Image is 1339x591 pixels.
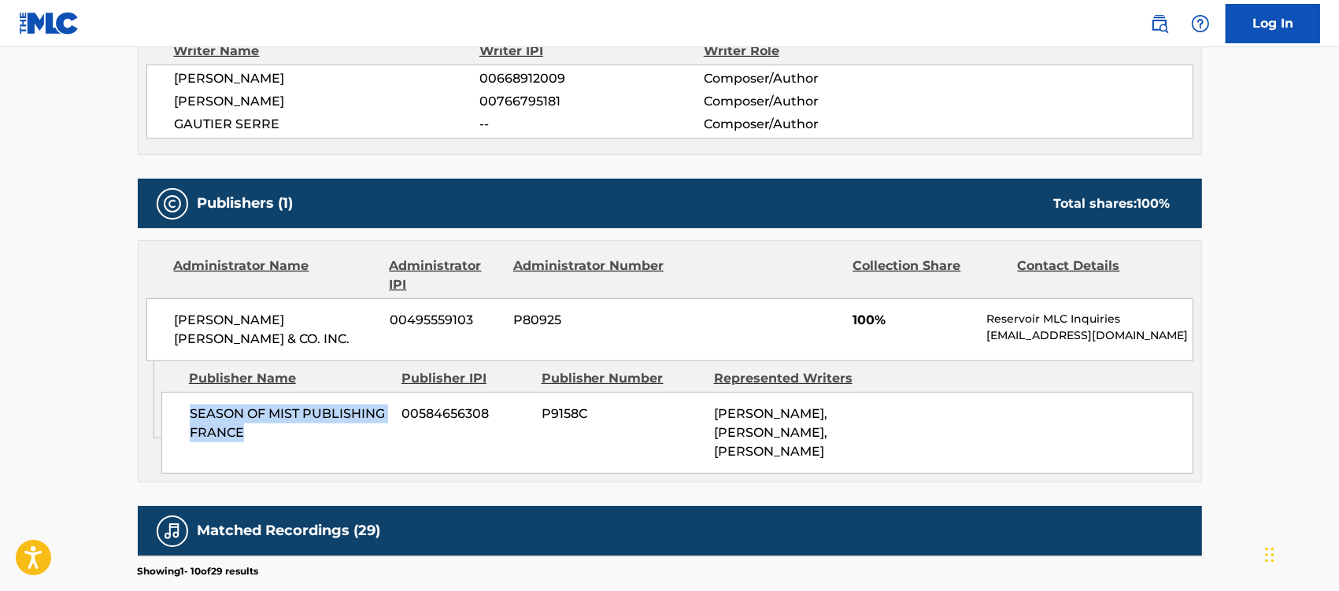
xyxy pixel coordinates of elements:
span: 100 % [1137,196,1171,211]
div: Administrator Number [513,257,666,294]
div: Publisher Number [542,369,702,388]
div: Help [1185,8,1216,39]
div: Total shares: [1054,194,1171,213]
span: SEASON OF MIST PUBLISHING FRANCE [190,404,390,442]
span: 100% [853,311,975,330]
img: MLC Logo [19,12,80,35]
span: -- [479,115,703,134]
a: Log In [1226,4,1320,43]
span: Composer/Author [704,69,908,88]
div: Publisher Name [189,369,390,388]
h5: Publishers (1) [198,194,294,212]
div: Represented Writers [714,369,875,388]
img: Matched Recordings [163,522,182,541]
span: [PERSON_NAME] [175,69,480,88]
div: Writer IPI [479,42,704,61]
span: 00766795181 [479,92,703,111]
span: Composer/Author [704,92,908,111]
p: [EMAIL_ADDRESS][DOMAIN_NAME] [986,327,1192,344]
span: P80925 [513,311,666,330]
div: Writer Name [174,42,480,61]
span: [PERSON_NAME], [PERSON_NAME], [PERSON_NAME] [714,406,827,459]
span: Composer/Author [704,115,908,134]
img: help [1191,14,1210,33]
div: Administrator Name [174,257,378,294]
span: [PERSON_NAME] [PERSON_NAME] & CO. INC. [175,311,379,349]
img: search [1150,14,1169,33]
p: Showing 1 - 10 of 29 results [138,564,259,578]
div: Contact Details [1018,257,1171,294]
img: Publishers [163,194,182,213]
span: 00668912009 [479,69,703,88]
div: Publisher IPI [401,369,530,388]
iframe: Chat Widget [1260,515,1339,591]
span: GAUTIER SERRE [175,115,480,134]
div: Administrator IPI [390,257,501,294]
p: Reservoir MLC Inquiries [986,311,1192,327]
div: Writer Role [704,42,908,61]
h5: Matched Recordings (29) [198,522,381,540]
span: 00495559103 [390,311,501,330]
span: [PERSON_NAME] [175,92,480,111]
span: 00584656308 [402,404,530,423]
span: P9158C [542,404,702,423]
div: Collection Share [853,257,1005,294]
a: Public Search [1144,8,1175,39]
div: Drag [1265,531,1274,578]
